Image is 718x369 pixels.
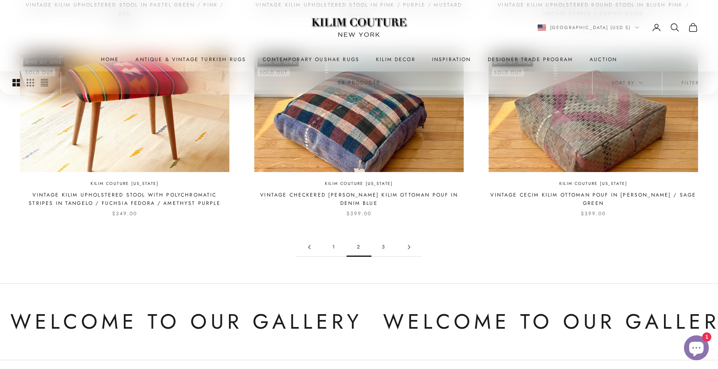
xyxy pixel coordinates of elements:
[347,238,371,256] span: 2
[396,238,421,256] a: Go to page 3
[538,24,639,31] button: Change country or currency
[307,8,411,47] img: Logo of Kilim Couture New York
[371,238,396,256] a: Go to page 3
[559,180,627,187] a: Kilim Couture [US_STATE]
[325,180,393,187] a: Kilim Couture [US_STATE]
[538,22,698,32] nav: Secondary navigation
[581,209,606,218] sale-price: $399.00
[612,79,643,86] span: Sort by
[590,55,617,64] a: Auction
[112,209,137,218] sale-price: $349.00
[347,209,371,218] sale-price: $399.00
[91,180,159,187] a: Kilim Couture [US_STATE]
[662,71,718,94] button: Filter
[297,238,322,256] a: Go to page 1
[681,335,711,362] inbox-online-store-chat: Shopify online store chat
[538,25,546,31] img: United States
[101,55,119,64] a: Home
[20,191,229,208] a: Vintage Kilim Upholstered Stool with Polychromatic Stripes in Tangelo / Fuchsia Fedora / Amethyst...
[135,55,246,64] a: Antique & Vintage Turkish Rugs
[297,238,421,257] nav: Pagination navigation
[5,305,357,339] p: Welcome to Our Gallery
[489,191,698,208] a: Vintage Cecim Kilim Ottoman Pouf in [PERSON_NAME] / Sage Green
[376,55,416,64] summary: Kilim Decor
[488,55,573,64] a: Designer Trade Program
[263,55,359,64] a: Contemporary Oushak Rugs
[20,55,698,64] nav: Primary navigation
[27,71,34,94] button: Switch to smaller product images
[41,71,48,94] button: Switch to compact product images
[322,238,347,256] a: Go to page 1
[432,55,471,64] a: Inspiration
[338,79,380,87] p: 28 products
[550,24,631,31] span: [GEOGRAPHIC_DATA] (USD $)
[254,191,464,208] a: Vintage Checkered [PERSON_NAME] Kilim Ottoman Pouf in Denim Blue
[12,71,20,94] button: Switch to larger product images
[593,71,662,94] button: Sort by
